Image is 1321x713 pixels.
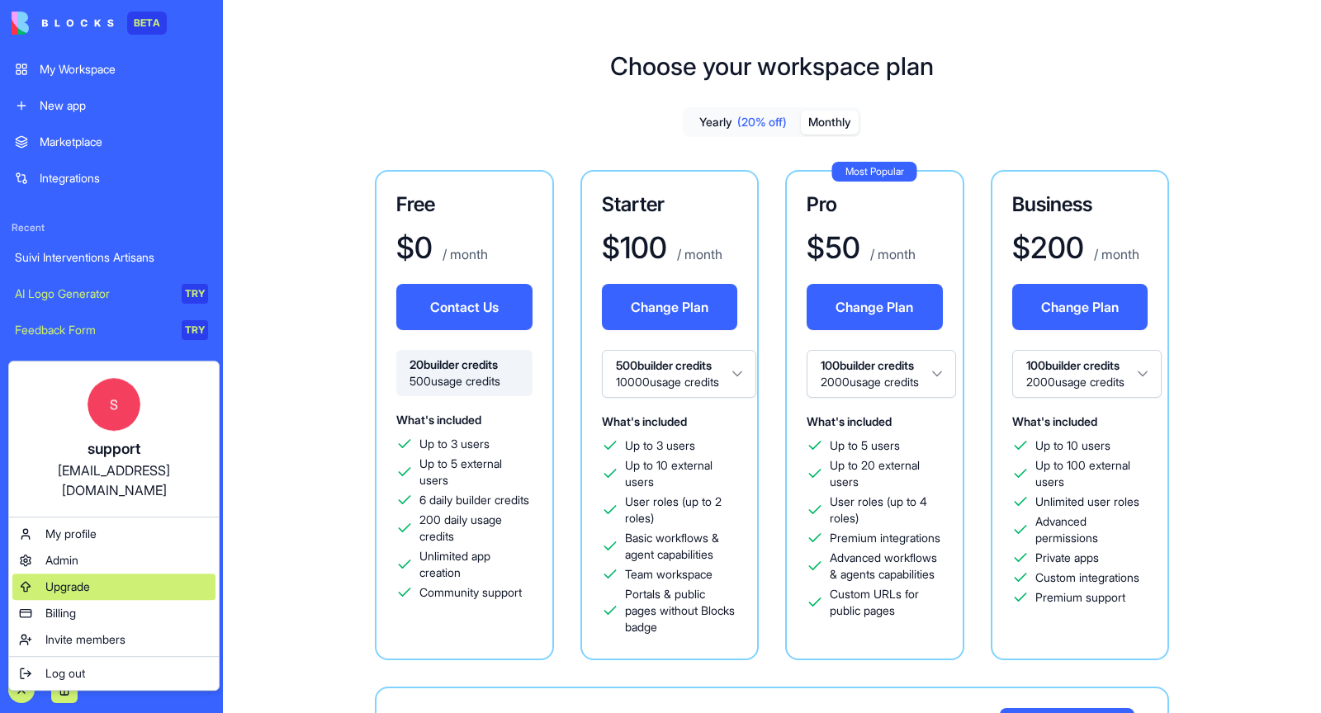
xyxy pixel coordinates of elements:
span: My profile [45,526,97,542]
a: Ssupport[EMAIL_ADDRESS][DOMAIN_NAME] [12,365,215,513]
div: support [26,437,202,460]
div: Feedback Form [15,322,170,338]
div: AI Logo Generator [15,286,170,302]
div: TRY [182,284,208,304]
span: Billing [45,605,76,621]
span: S [88,378,140,431]
span: Invite members [45,631,125,648]
div: TRY [182,320,208,340]
div: [EMAIL_ADDRESS][DOMAIN_NAME] [26,460,202,500]
span: Recent [5,221,218,234]
a: My profile [12,521,215,547]
div: Suivi Interventions Artisans [15,249,208,266]
span: Log out [45,665,85,682]
a: Invite members [12,626,215,653]
span: Admin [45,552,78,569]
a: Admin [12,547,215,574]
a: Upgrade [12,574,215,600]
span: Upgrade [45,578,90,595]
a: Billing [12,600,215,626]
